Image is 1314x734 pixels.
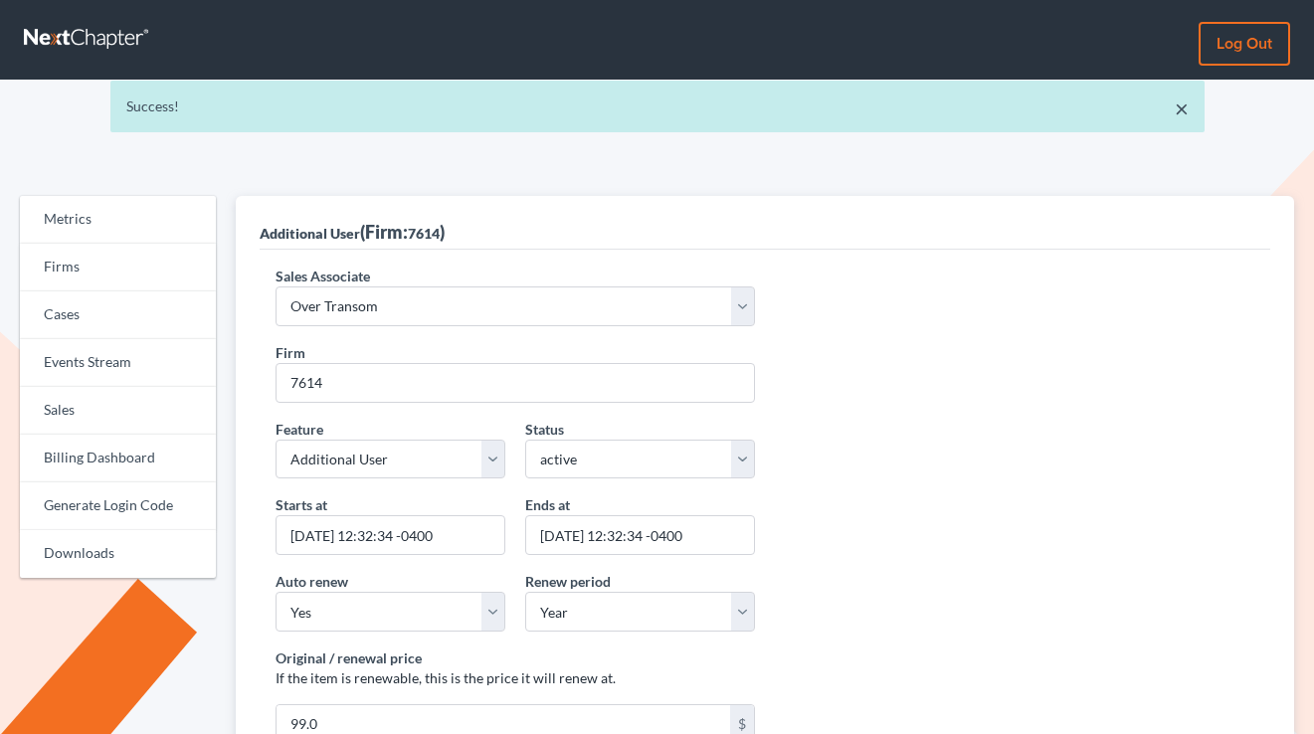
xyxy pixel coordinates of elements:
input: MM/DD/YYYY [276,515,505,555]
label: Sales Associate [276,266,370,286]
a: Log out [1199,22,1290,66]
span: Additional User [260,225,360,242]
input: 1234 [276,363,755,403]
a: Firms [20,244,216,291]
p: If the item is renewable, this is the price it will renew at. [276,668,755,688]
a: Cases [20,291,216,339]
a: Events Stream [20,339,216,387]
a: Generate Login Code [20,482,216,530]
div: Success! [126,96,1189,116]
span: 7614 [408,225,440,242]
label: Renew period [525,571,611,592]
a: Metrics [20,196,216,244]
div: (Firm: ) [260,220,445,244]
label: Ends at [525,494,570,515]
a: × [1175,96,1189,120]
label: Status [525,419,564,440]
label: Firm [276,342,305,363]
a: Downloads [20,530,216,578]
a: Billing Dashboard [20,435,216,482]
a: Sales [20,387,216,435]
input: MM/DD/YYYY [525,515,755,555]
label: Feature [276,419,323,440]
label: Original / renewal price [276,647,422,668]
label: Auto renew [276,571,348,592]
label: Starts at [276,494,327,515]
